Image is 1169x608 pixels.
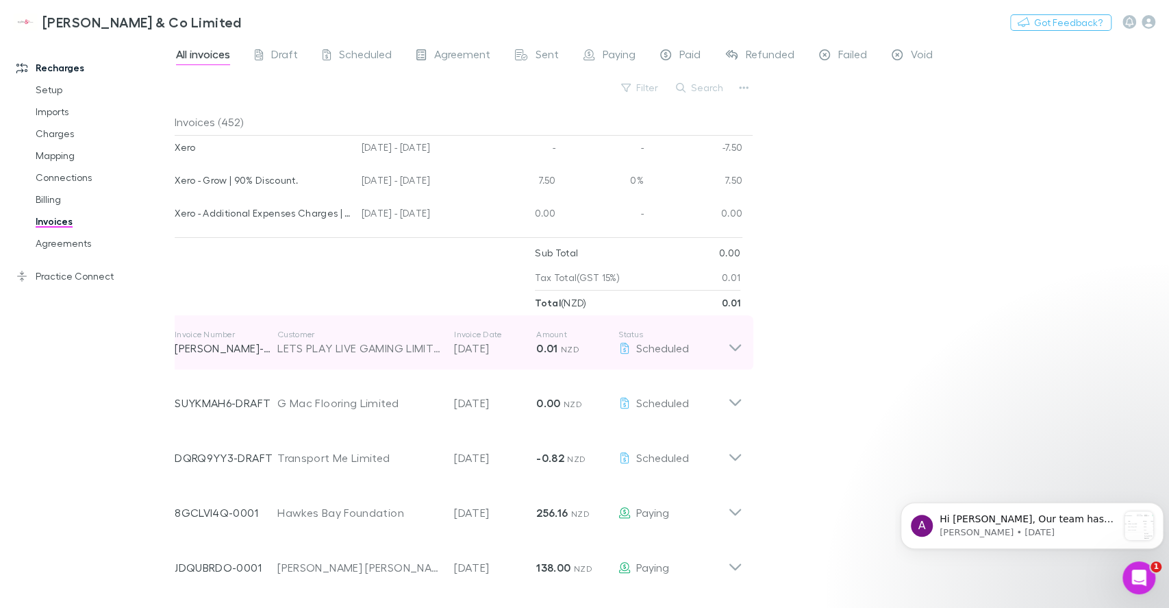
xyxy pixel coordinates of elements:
p: [DATE] [454,559,536,576]
p: [DATE] [454,340,536,356]
p: [DATE] [454,504,536,521]
span: Scheduled [339,47,392,65]
a: [PERSON_NAME] & Co Limited [5,5,250,38]
span: NZD [574,563,592,574]
button: Got Feedback? [1010,14,1111,31]
button: Filter [614,80,666,96]
a: Invoices [22,210,186,232]
div: G Mac Flooring Limited [277,395,440,411]
div: - [479,133,562,166]
div: JDQUBRDO-0001[PERSON_NAME] [PERSON_NAME][DATE]138.00 NZDPaying [164,535,753,589]
strong: -0.82 [536,451,564,465]
div: Xero - Additional Expenses Charges | 90% Discount. [175,199,351,228]
span: Paying [636,506,669,519]
p: Customer [277,329,440,340]
strong: 0.00 [536,396,560,410]
div: - [562,133,644,166]
a: Practice Connect [3,265,186,287]
span: Draft [271,47,298,65]
strong: 0.01 [722,297,740,308]
p: Invoice Number [175,329,277,340]
span: All invoices [176,47,230,65]
span: Failed [838,47,867,65]
div: -7.50 [644,133,743,166]
a: Setup [22,79,186,101]
span: Sent [536,47,559,65]
span: Scheduled [636,341,689,354]
span: Void [911,47,933,65]
p: SUYKMAH6-DRAFT [175,395,277,411]
a: Agreements [22,232,186,254]
p: Invoice Date [454,329,536,340]
div: Transport Me Limited [277,450,440,466]
div: 7.50 [644,166,743,199]
div: Hawkes Bay Foundation [277,504,440,521]
div: LETS PLAY LIVE GAMING LIMITED [277,340,440,356]
div: [DATE] - [DATE] [356,166,479,199]
h3: [PERSON_NAME] & Co Limited [42,14,242,30]
p: 8GCLVI4Q-0001 [175,504,277,521]
strong: 138.00 [536,561,570,574]
div: 0.00 [644,199,743,232]
div: [DATE] - [DATE] [356,133,479,166]
p: 0.00 [719,241,740,265]
div: 8GCLVI4Q-0001Hawkes Bay Foundation[DATE]256.16 NZDPaying [164,480,753,535]
p: JDQUBRDO-0001 [175,559,277,576]
p: 0.01 [722,265,740,290]
p: [DATE] [454,395,536,411]
div: - [562,199,644,232]
a: Imports [22,101,186,123]
span: 1 [1151,561,1161,572]
span: Agreement [434,47,490,65]
p: Status [618,329,728,340]
strong: Total [535,297,561,308]
div: Xero [175,133,351,162]
div: Xero - Grow | 90% Discount. [175,166,351,195]
span: NZD [564,399,582,409]
div: [DATE] - [DATE] [356,199,479,232]
div: 7.50 [479,166,562,199]
div: DQRQ9YY3-DRAFTTransport Me Limited[DATE]-0.82 NZDScheduled [164,425,753,480]
span: Paid [679,47,701,65]
a: Mapping [22,145,186,167]
p: DQRQ9YY3-DRAFT [175,450,277,466]
strong: 0.01 [536,341,557,355]
img: Epplett & Co Limited's Logo [14,14,37,30]
iframe: Intercom live chat [1122,561,1155,594]
span: Refunded [746,47,794,65]
div: SUYKMAH6-DRAFTG Mac Flooring Limited[DATE]0.00 NZDScheduled [164,370,753,425]
p: [DATE] [454,450,536,466]
p: Amount [536,329,618,340]
iframe: Intercom notifications message [895,475,1169,571]
a: Recharges [3,57,186,79]
div: 0% [562,166,644,199]
span: Paying [603,47,636,65]
a: Billing [22,189,186,210]
p: Tax Total (GST 15%) [535,265,620,290]
div: Invoice Number[PERSON_NAME]-0264CustomerLETS PLAY LIVE GAMING LIMITEDInvoice Date[DATE]Amount0.01... [164,315,753,370]
div: [PERSON_NAME] [PERSON_NAME] [277,559,440,576]
span: Paying [636,561,669,574]
div: 0.00 [479,199,562,232]
span: NZD [571,509,590,519]
a: Charges [22,123,186,145]
span: NZD [561,344,579,354]
p: Sub Total [535,241,578,265]
button: Search [669,80,731,96]
span: NZD [567,454,586,464]
a: Connections [22,167,186,189]
span: Scheduled [636,451,689,464]
strong: 256.16 [536,506,568,520]
span: Scheduled [636,396,689,409]
p: [PERSON_NAME]-0264 [175,340,277,356]
p: ( NZD ) [535,291,586,315]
